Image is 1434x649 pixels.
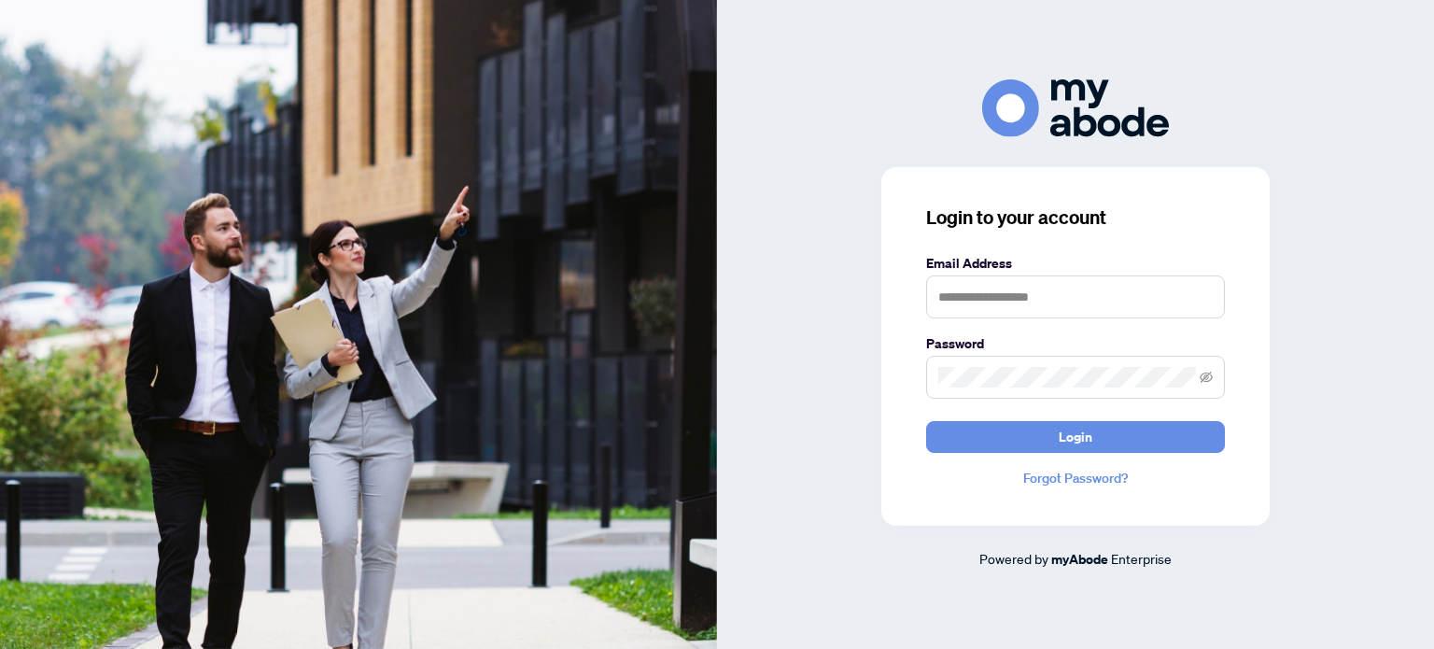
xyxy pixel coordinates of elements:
[926,421,1225,453] button: Login
[926,253,1225,274] label: Email Address
[979,550,1048,567] span: Powered by
[1059,422,1092,452] span: Login
[1051,549,1108,570] a: myAbode
[926,333,1225,354] label: Password
[1111,550,1172,567] span: Enterprise
[1200,371,1213,384] span: eye-invisible
[926,468,1225,488] a: Forgot Password?
[926,205,1225,231] h3: Login to your account
[982,79,1169,136] img: ma-logo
